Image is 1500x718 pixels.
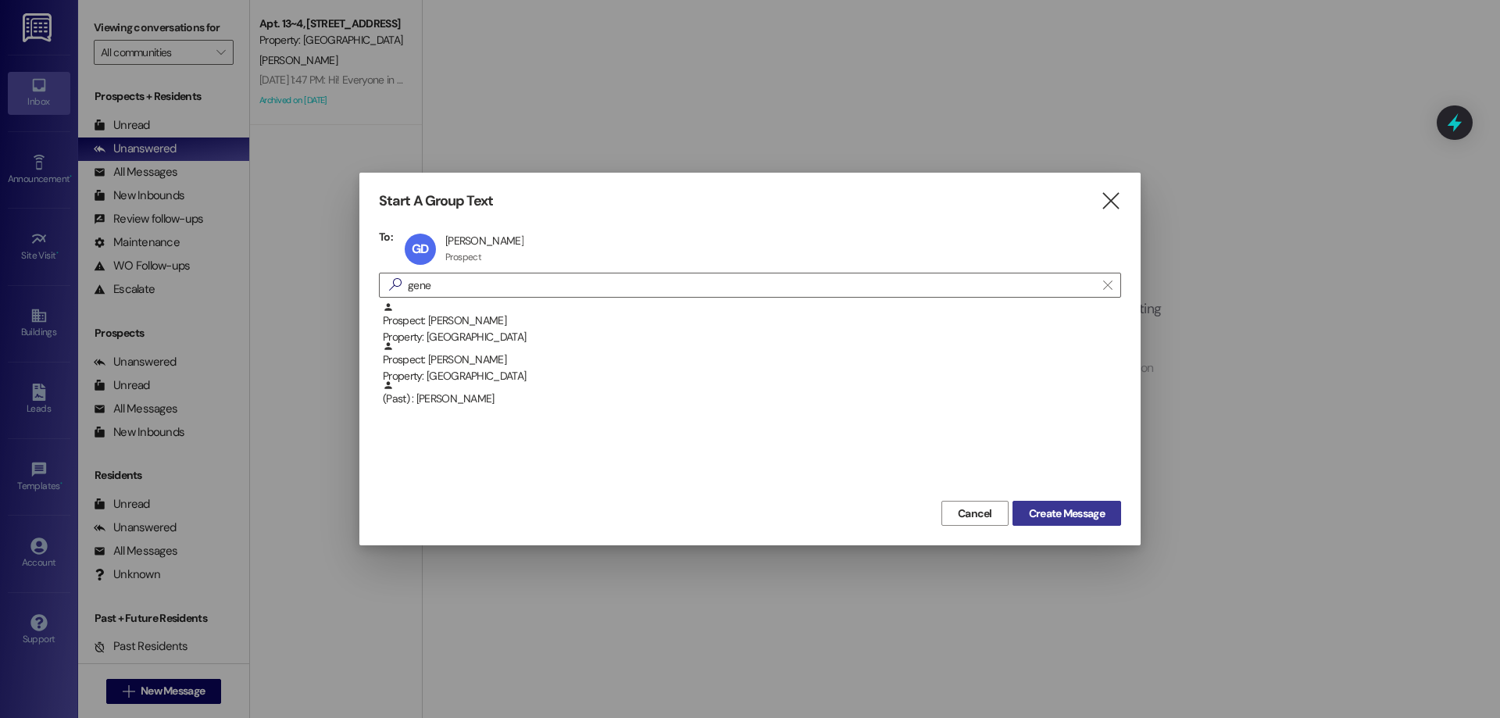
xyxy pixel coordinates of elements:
div: [PERSON_NAME] [445,234,523,248]
div: Prospect [445,251,481,263]
h3: To: [379,230,393,244]
i:  [1100,193,1121,209]
i:  [383,277,408,293]
div: Prospect: [PERSON_NAME]Property: [GEOGRAPHIC_DATA] [379,302,1121,341]
button: Create Message [1012,501,1121,526]
span: Cancel [958,505,992,522]
button: Clear text [1095,273,1120,297]
div: Prospect: [PERSON_NAME]Property: [GEOGRAPHIC_DATA] [379,341,1121,380]
div: Property: [GEOGRAPHIC_DATA] [383,368,1121,384]
div: (Past) : [PERSON_NAME] [383,380,1121,407]
div: (Past) : [PERSON_NAME] [379,380,1121,419]
i:  [1103,279,1112,291]
span: GD [412,241,428,257]
div: Prospect: [PERSON_NAME] [383,302,1121,346]
div: Prospect: [PERSON_NAME] [383,341,1121,385]
button: Cancel [941,501,1009,526]
input: Search for any contact or apartment [408,274,1095,296]
div: Property: [GEOGRAPHIC_DATA] [383,329,1121,345]
h3: Start A Group Text [379,192,493,210]
span: Create Message [1029,505,1105,522]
